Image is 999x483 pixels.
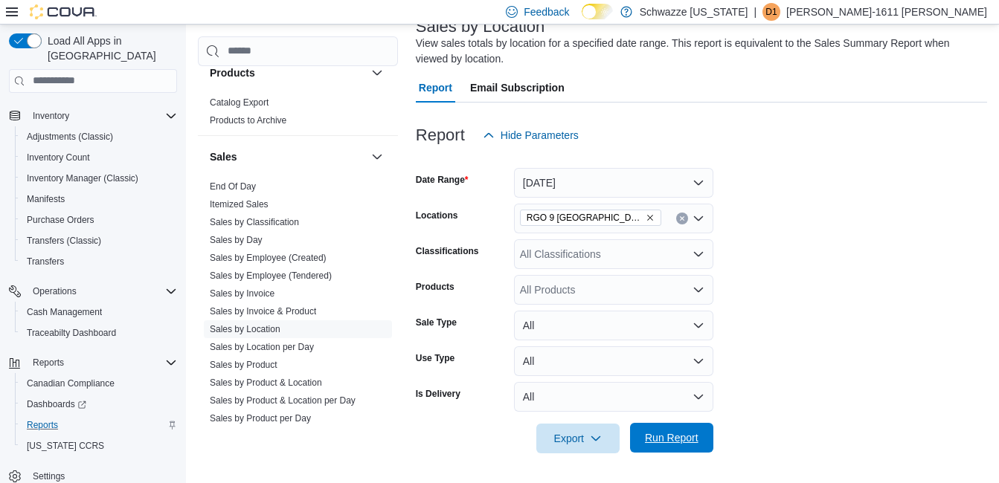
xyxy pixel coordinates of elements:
[514,382,713,412] button: All
[210,115,286,126] a: Products to Archive
[419,73,452,103] span: Report
[416,174,469,186] label: Date Range
[21,232,177,250] span: Transfers (Classic)
[15,147,183,168] button: Inventory Count
[21,437,110,455] a: [US_STATE] CCRS
[21,324,177,342] span: Traceabilty Dashboard
[210,288,274,299] a: Sales by Invoice
[524,4,569,19] span: Feedback
[416,352,454,364] label: Use Type
[693,284,704,296] button: Open list of options
[210,377,322,388] a: Sales by Product & Location
[210,412,311,424] span: Sales by Product per Day
[210,288,274,299] span: Sales by Invoice
[210,413,311,424] a: Sales by Product per Day
[536,424,620,453] button: Export
[210,199,269,210] a: Itemized Sales
[416,245,479,257] label: Classifications
[416,126,465,144] h3: Report
[210,395,356,406] span: Sales by Product & Location per Day
[27,354,70,372] button: Reports
[15,435,183,456] button: [US_STATE] CCRS
[693,248,704,260] button: Open list of options
[21,169,177,187] span: Inventory Manager (Classic)
[210,359,277,371] span: Sales by Product
[754,3,757,21] p: |
[21,375,177,392] span: Canadian Compliance
[198,178,398,433] div: Sales
[545,424,611,453] span: Export
[210,341,314,353] span: Sales by Location per Day
[210,65,365,80] button: Products
[21,375,121,392] a: Canadian Compliance
[27,107,75,125] button: Inventory
[33,285,77,297] span: Operations
[21,416,64,434] a: Reports
[630,423,713,453] button: Run Report
[21,253,177,270] span: Transfers
[693,213,704,224] button: Open list of options
[210,149,237,164] h3: Sales
[3,106,183,126] button: Inventory
[21,190,71,208] a: Manifests
[21,211,100,229] a: Purchase Orders
[416,210,458,221] label: Locations
[210,270,332,282] span: Sales by Employee (Tendered)
[416,388,460,400] label: Is Delivery
[210,234,263,246] span: Sales by Day
[210,305,316,317] span: Sales by Invoice & Product
[416,18,545,36] h3: Sales by Location
[210,342,314,352] a: Sales by Location per Day
[27,214,94,226] span: Purchase Orders
[27,282,177,300] span: Operations
[210,306,316,317] a: Sales by Invoice & Product
[42,33,177,63] span: Load All Apps in [GEOGRAPHIC_DATA]
[210,235,263,245] a: Sales by Day
[21,169,144,187] a: Inventory Manager (Classic)
[21,303,177,321] span: Cash Management
[645,430,698,445] span: Run Report
[514,346,713,376] button: All
[416,36,980,67] div: View sales totals by location for a specified date range. This report is equivalent to the Sales ...
[3,352,183,373] button: Reports
[210,377,322,389] span: Sales by Product & Location
[15,394,183,415] a: Dashboards
[15,415,183,435] button: Reports
[786,3,987,21] p: [PERSON_NAME]-1611 [PERSON_NAME]
[676,213,688,224] button: Clear input
[30,4,97,19] img: Cova
[520,210,661,226] span: RGO 9 Las Vegas
[33,110,69,122] span: Inventory
[27,172,138,184] span: Inventory Manager (Classic)
[27,193,65,205] span: Manifests
[210,181,256,192] span: End Of Day
[646,213,655,222] button: Remove RGO 9 Las Vegas from selection in this group
[210,270,332,281] a: Sales by Employee (Tendered)
[210,252,327,264] span: Sales by Employee (Created)
[210,217,299,227] a: Sales by Classification
[15,322,183,343] button: Traceabilty Dashboard
[15,189,183,210] button: Manifests
[27,282,83,300] button: Operations
[15,210,183,230] button: Purchase Orders
[27,419,58,431] span: Reports
[416,281,454,293] label: Products
[210,253,327,263] a: Sales by Employee (Created)
[21,149,96,166] a: Inventory Count
[198,94,398,135] div: Products
[210,149,365,164] button: Sales
[21,232,107,250] a: Transfers (Classic)
[765,3,777,21] span: D1
[27,398,86,410] span: Dashboards
[27,131,113,143] span: Adjustments (Classic)
[15,373,183,394] button: Canadian Compliance
[368,64,386,82] button: Products
[15,302,183,322] button: Cash Management
[21,128,177,146] span: Adjustments (Classic)
[21,416,177,434] span: Reports
[21,324,122,342] a: Traceabilty Dashboard
[582,4,613,19] input: Dark Mode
